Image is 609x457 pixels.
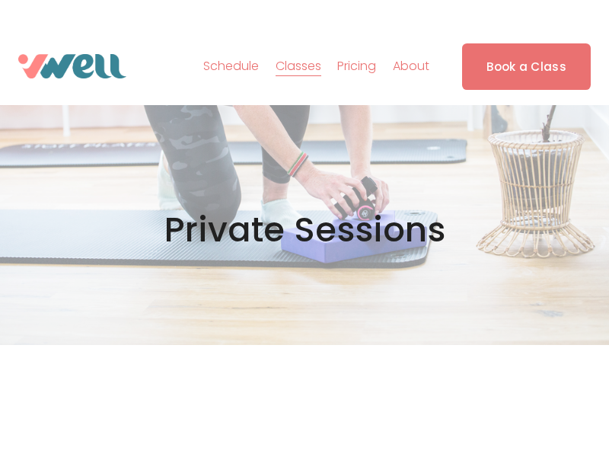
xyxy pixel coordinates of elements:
[203,54,259,78] a: Schedule
[115,209,494,251] h1: Private Sessions
[276,56,321,78] span: Classes
[276,54,321,78] a: folder dropdown
[462,43,591,90] a: Book a Class
[18,54,126,78] img: VWell
[393,54,429,78] a: folder dropdown
[337,54,376,78] a: Pricing
[393,56,429,78] span: About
